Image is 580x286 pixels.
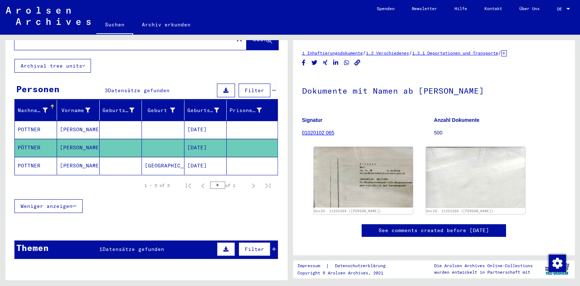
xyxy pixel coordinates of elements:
[14,199,83,213] button: Weniger anzeigen
[133,16,199,33] a: Archiv erkunden
[434,262,533,269] p: Die Arolsen Archives Online-Collections
[57,100,99,120] mat-header-cell: Vorname
[227,100,277,120] mat-header-cell: Prisoner #
[363,50,366,56] span: /
[103,246,164,252] span: Datensätze gefunden
[184,100,227,120] mat-header-cell: Geburtsdatum
[261,178,275,193] button: Last page
[434,117,479,123] b: Anzahl Dokumente
[297,262,394,270] div: |
[332,58,340,67] button: Share on LinkedIn
[246,178,261,193] button: Next page
[434,269,533,276] p: wurden entwickelt in Partnerschaft mit
[181,178,196,193] button: First page
[366,50,409,56] a: 1.2 Verschiedenes
[322,58,329,67] button: Share on Xing
[18,107,48,114] div: Nachname
[57,121,99,138] mat-cell: [PERSON_NAME]
[184,139,227,157] mat-cell: [DATE]
[549,255,566,272] img: Zustimmung ändern
[103,104,143,116] div: Geburtsname
[314,209,381,213] a: DocID: 11252269 ([PERSON_NAME])
[409,50,412,56] span: /
[343,58,350,67] button: Share on WhatsApp
[144,182,170,189] div: 1 – 3 of 3
[187,104,228,116] div: Geburtsdatum
[142,157,184,175] mat-cell: [GEOGRAPHIC_DATA]
[108,87,170,94] span: Datensätze gefunden
[302,74,566,106] h1: Dokumente mit Namen ab [PERSON_NAME]
[184,121,227,138] mat-cell: [DATE]
[230,104,270,116] div: Prisoner #
[302,117,323,123] b: Signatur
[300,58,308,67] button: Share on Facebook
[302,130,335,136] a: 01020102 065
[15,100,57,120] mat-header-cell: Nachname
[16,241,49,254] div: Themen
[187,107,219,114] div: Geburtsdatum
[314,147,413,208] img: 001.jpg
[426,147,525,208] img: 002.jpg
[57,139,99,157] mat-cell: [PERSON_NAME]
[379,227,489,234] a: See comments created before [DATE]
[21,203,73,209] span: Weniger anzeigen
[100,100,142,120] mat-header-cell: Geburtsname
[142,100,184,120] mat-header-cell: Geburt‏
[239,84,270,97] button: Filter
[245,87,264,94] span: Filter
[297,262,326,270] a: Impressum
[145,107,175,114] div: Geburt‏
[230,107,261,114] div: Prisoner #
[6,7,91,25] img: Arolsen_neg.svg
[434,129,566,137] p: 500
[103,107,134,114] div: Geburtsname
[302,50,363,56] a: 1 Inhaftierungsdokumente
[297,270,394,276] p: Copyright © Arolsen Archives, 2021
[15,157,57,175] mat-cell: POTTNER
[196,178,210,193] button: Previous page
[329,262,394,270] a: Datenschutzerklärung
[57,157,99,175] mat-cell: [PERSON_NAME]
[210,182,246,189] div: of 1
[184,157,227,175] mat-cell: [DATE]
[245,246,264,252] span: Filter
[15,121,57,138] mat-cell: POTTNER
[544,260,571,278] img: yv_logo.png
[557,7,565,12] span: DE
[412,50,498,56] a: 1.2.1 Deportationen und Transporte
[105,87,108,94] span: 3
[145,104,184,116] div: Geburt‏
[15,139,57,157] mat-cell: PÖTTNER
[60,107,90,114] div: Vorname
[426,209,493,213] a: DocID: 11252269 ([PERSON_NAME])
[239,242,270,256] button: Filter
[498,50,501,56] span: /
[311,58,318,67] button: Share on Twitter
[60,104,99,116] div: Vorname
[99,246,103,252] span: 1
[16,82,60,95] div: Personen
[96,16,133,35] a: Suchen
[18,104,57,116] div: Nachname
[14,59,91,73] button: Archival tree units
[354,58,361,67] button: Copy link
